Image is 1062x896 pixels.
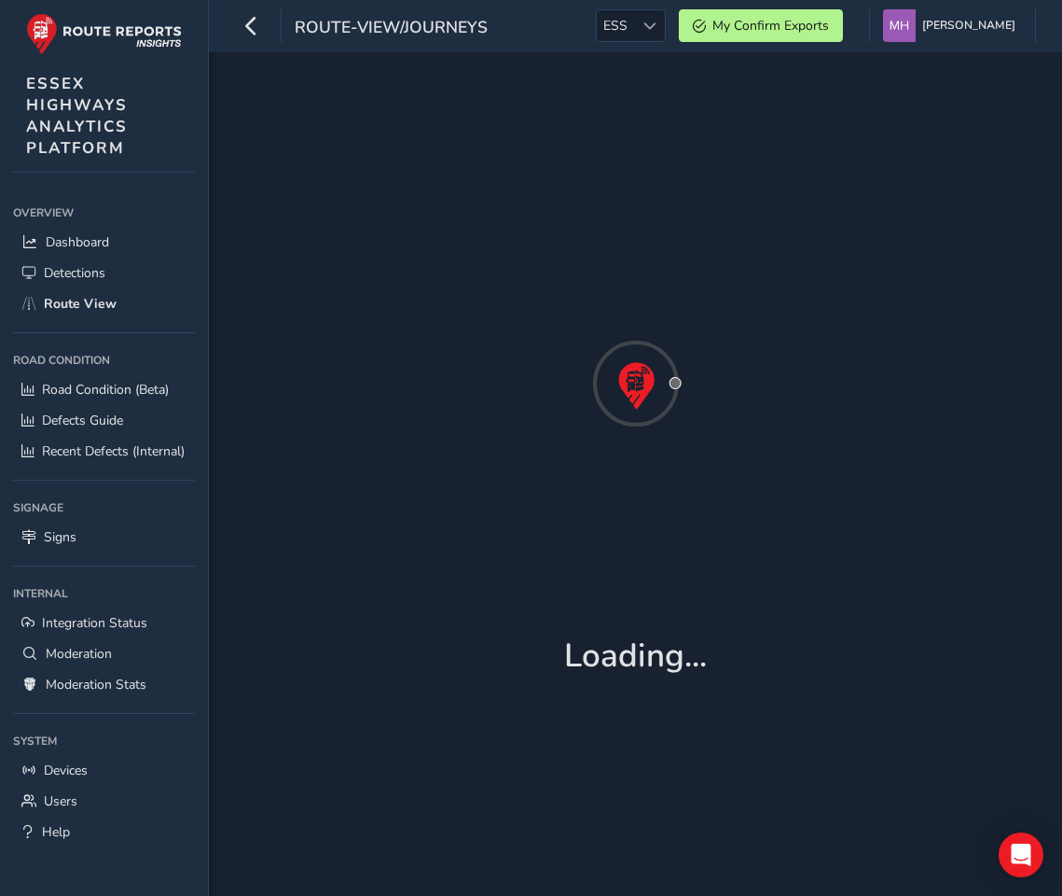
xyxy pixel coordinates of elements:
[883,9,916,42] img: diamond-layout
[295,16,488,42] span: route-view/journeys
[13,374,195,405] a: Road Condition (Beta)
[26,13,182,55] img: rr logo
[26,73,128,159] span: ESSEX HIGHWAYS ANALYTICS PLATFORM
[13,817,195,847] a: Help
[44,762,88,779] span: Devices
[46,676,146,693] span: Moderation Stats
[44,792,77,810] span: Users
[42,442,185,460] span: Recent Defects (Internal)
[44,264,105,282] span: Detections
[13,227,195,258] a: Dashboard
[13,494,195,522] div: Signage
[46,233,109,251] span: Dashboard
[13,669,195,700] a: Moderation Stats
[13,608,195,638] a: Integration Status
[13,522,195,553] a: Signs
[712,17,829,35] span: My Confirm Exports
[42,823,70,841] span: Help
[42,412,123,429] span: Defects Guide
[922,9,1015,42] span: [PERSON_NAME]
[999,833,1043,877] div: Open Intercom Messenger
[13,199,195,227] div: Overview
[13,786,195,817] a: Users
[13,436,195,467] a: Recent Defects (Internal)
[597,10,634,41] span: ESS
[42,614,147,632] span: Integration Status
[42,381,169,399] span: Road Condition (Beta)
[13,405,195,436] a: Defects Guide
[13,258,195,288] a: Detections
[13,755,195,786] a: Devices
[13,288,195,319] a: Route View
[13,727,195,755] div: System
[679,9,843,42] button: My Confirm Exports
[44,528,76,546] span: Signs
[13,638,195,669] a: Moderation
[46,645,112,663] span: Moderation
[44,295,117,313] span: Route View
[13,580,195,608] div: Internal
[13,346,195,374] div: Road Condition
[564,637,707,676] h1: Loading...
[883,9,1022,42] button: [PERSON_NAME]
